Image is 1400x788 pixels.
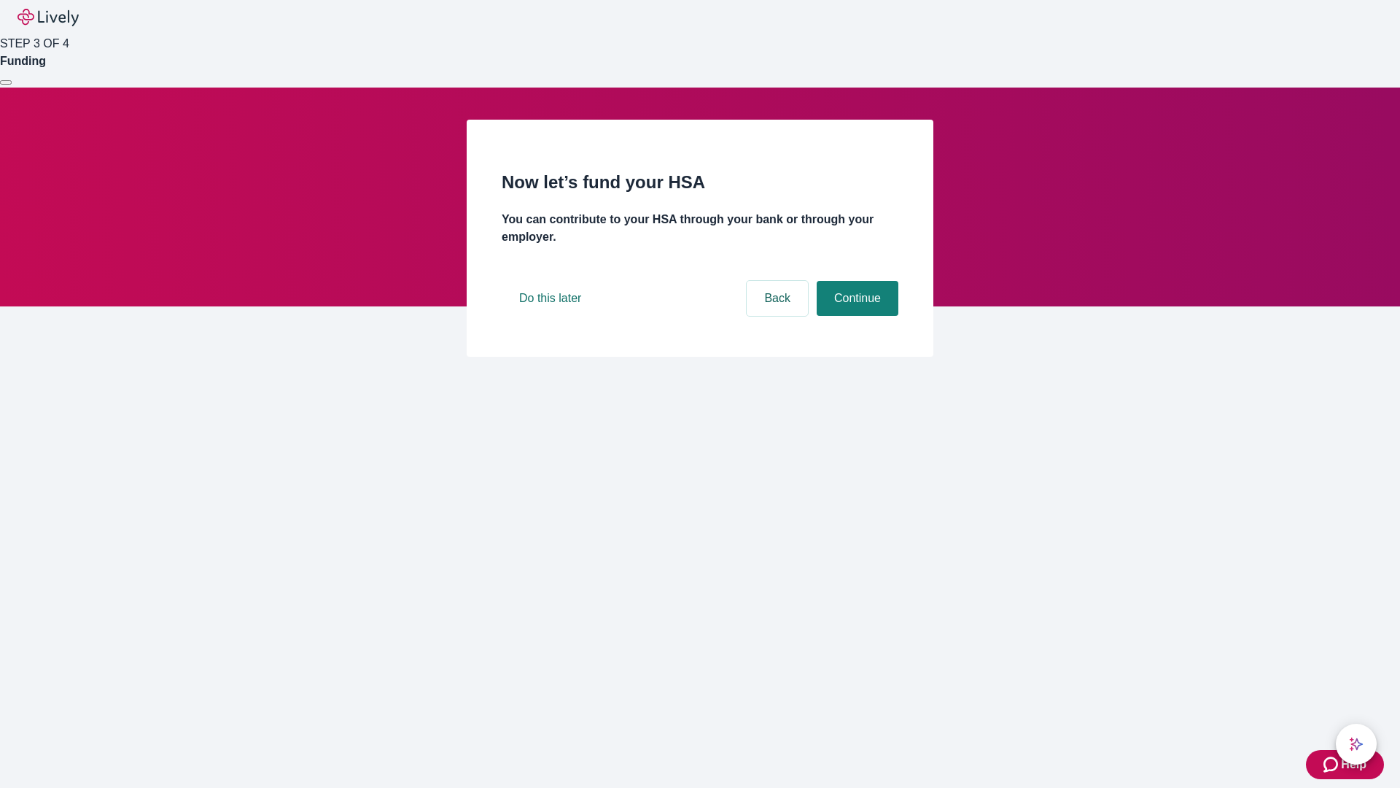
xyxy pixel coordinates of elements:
svg: Lively AI Assistant [1349,737,1364,752]
h2: Now let’s fund your HSA [502,169,898,196]
img: Lively [17,9,79,26]
button: Do this later [502,281,599,316]
svg: Zendesk support icon [1323,756,1341,773]
button: Zendesk support iconHelp [1306,750,1384,779]
span: Help [1341,756,1366,773]
button: Back [747,281,808,316]
h4: You can contribute to your HSA through your bank or through your employer. [502,211,898,246]
button: Continue [817,281,898,316]
button: chat [1336,724,1377,765]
